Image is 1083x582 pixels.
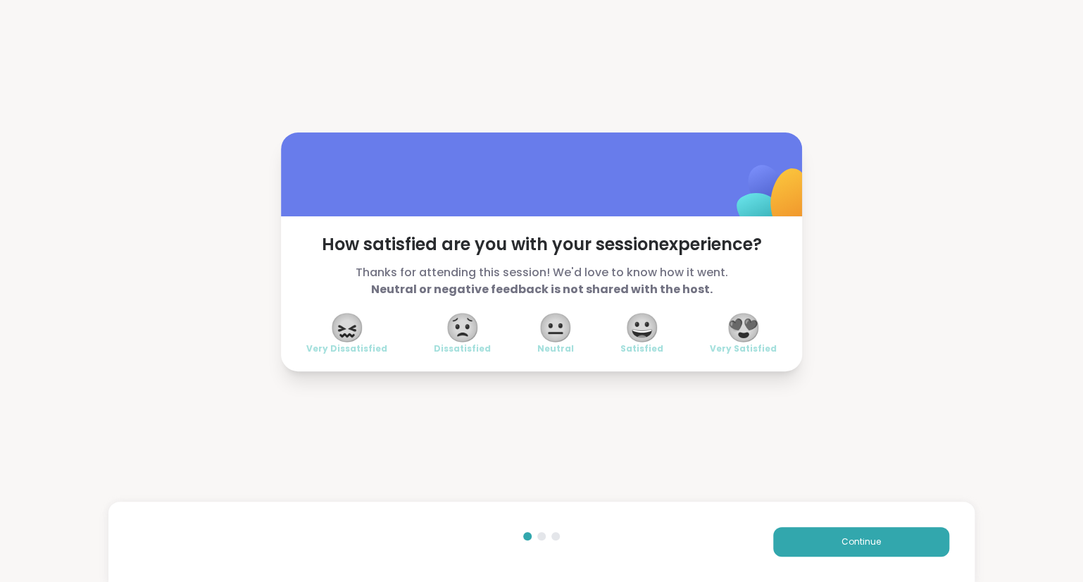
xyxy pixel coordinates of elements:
[620,343,663,354] span: Satisfied
[445,315,480,340] span: 😟
[841,535,881,548] span: Continue
[726,315,761,340] span: 😍
[434,343,491,354] span: Dissatisfied
[330,315,365,340] span: 😖
[371,281,713,297] b: Neutral or negative feedback is not shared with the host.
[710,343,777,354] span: Very Satisfied
[306,233,777,256] span: How satisfied are you with your session experience?
[306,343,387,354] span: Very Dissatisfied
[625,315,660,340] span: 😀
[537,343,574,354] span: Neutral
[306,264,777,298] span: Thanks for attending this session! We'd love to know how it went.
[773,527,949,557] button: Continue
[538,315,573,340] span: 😐
[703,128,844,268] img: ShareWell Logomark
